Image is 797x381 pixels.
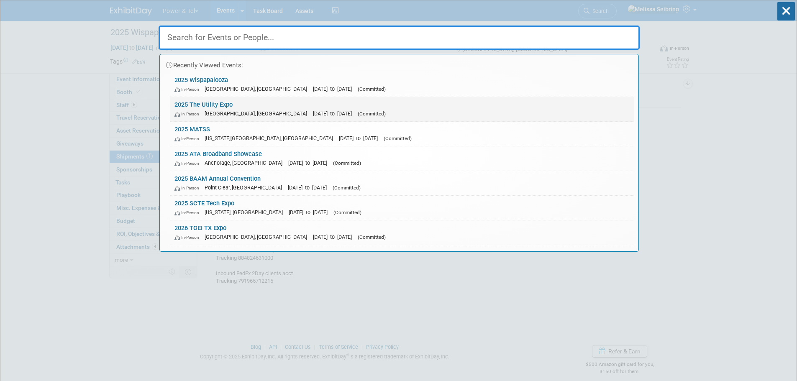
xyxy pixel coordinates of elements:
span: [US_STATE], [GEOGRAPHIC_DATA] [205,209,287,215]
span: In-Person [174,235,203,240]
span: [GEOGRAPHIC_DATA], [GEOGRAPHIC_DATA] [205,234,311,240]
span: In-Person [174,185,203,191]
a: 2025 MATSS In-Person [US_STATE][GEOGRAPHIC_DATA], [GEOGRAPHIC_DATA] [DATE] to [DATE] (Committed) [170,122,634,146]
a: 2025 ATA Broadband Showcase In-Person Anchorage, [GEOGRAPHIC_DATA] [DATE] to [DATE] (Committed) [170,146,634,171]
span: [US_STATE][GEOGRAPHIC_DATA], [GEOGRAPHIC_DATA] [205,135,337,141]
span: [GEOGRAPHIC_DATA], [GEOGRAPHIC_DATA] [205,110,311,117]
span: In-Person [174,87,203,92]
span: [DATE] to [DATE] [288,184,331,191]
span: [DATE] to [DATE] [289,209,332,215]
a: 2025 SCTE Tech Expo In-Person [US_STATE], [GEOGRAPHIC_DATA] [DATE] to [DATE] (Committed) [170,196,634,220]
span: (Committed) [333,210,361,215]
span: In-Person [174,111,203,117]
span: In-Person [174,210,203,215]
span: [DATE] to [DATE] [339,135,382,141]
span: Anchorage, [GEOGRAPHIC_DATA] [205,160,287,166]
span: In-Person [174,136,203,141]
span: (Committed) [358,111,386,117]
span: [GEOGRAPHIC_DATA], [GEOGRAPHIC_DATA] [205,86,311,92]
a: 2025 Wispapalooza In-Person [GEOGRAPHIC_DATA], [GEOGRAPHIC_DATA] [DATE] to [DATE] (Committed) [170,72,634,97]
span: [DATE] to [DATE] [313,86,356,92]
span: [DATE] to [DATE] [313,110,356,117]
a: 2025 BAAM Annual Convention In-Person Point Clear, [GEOGRAPHIC_DATA] [DATE] to [DATE] (Committed) [170,171,634,195]
a: 2025 The Utility Expo In-Person [GEOGRAPHIC_DATA], [GEOGRAPHIC_DATA] [DATE] to [DATE] (Committed) [170,97,634,121]
span: (Committed) [333,185,361,191]
span: Point Clear, [GEOGRAPHIC_DATA] [205,184,286,191]
span: [DATE] to [DATE] [313,234,356,240]
div: Recently Viewed Events: [164,54,634,72]
span: (Committed) [358,86,386,92]
span: [DATE] to [DATE] [288,160,331,166]
span: (Committed) [358,234,386,240]
span: (Committed) [333,160,361,166]
a: 2026 TCEI TX Expo In-Person [GEOGRAPHIC_DATA], [GEOGRAPHIC_DATA] [DATE] to [DATE] (Committed) [170,220,634,245]
input: Search for Events or People... [159,26,640,50]
span: (Committed) [384,136,412,141]
span: In-Person [174,161,203,166]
